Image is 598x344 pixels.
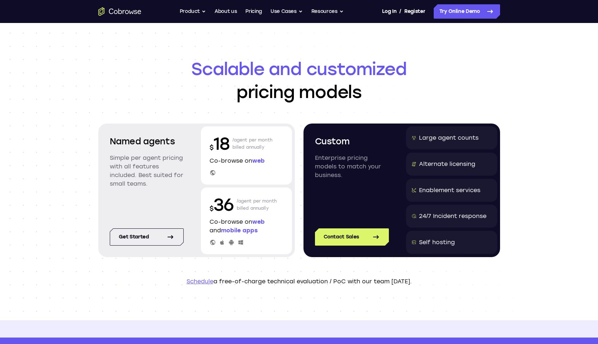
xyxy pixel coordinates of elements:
span: mobile apps [221,227,258,234]
h1: pricing models [98,57,500,103]
a: Register [404,4,425,19]
a: About us [215,4,237,19]
span: $ [209,205,214,213]
button: Use Cases [270,4,303,19]
h2: Named agents [110,135,184,148]
h2: Custom [315,135,389,148]
p: Simple per agent pricing with all features included. Best suited for small teams. [110,154,184,188]
a: Go to the home page [98,7,141,16]
span: $ [209,144,214,152]
span: Scalable and customized [98,57,500,80]
span: web [252,218,265,225]
p: Co-browse on [209,157,283,165]
p: /agent per month billed annually [232,132,273,155]
span: web [252,157,265,164]
a: Schedule [187,278,213,285]
a: Get started [110,228,184,246]
div: Enablement services [419,186,480,195]
div: Alternate licensing [419,160,475,168]
a: Contact Sales [315,228,389,246]
p: /agent per month billed annually [237,193,277,216]
p: 36 [209,193,234,216]
p: 18 [209,132,230,155]
div: Self hosting [419,238,455,247]
p: a free-of-charge technical evaluation / PoC with our team [DATE]. [98,277,500,286]
p: Co-browse on and [209,218,283,235]
a: Pricing [245,4,262,19]
p: Enterprise pricing models to match your business. [315,154,389,180]
a: Try Online Demo [434,4,500,19]
span: / [399,7,401,16]
div: 24/7 Incident response [419,212,486,220]
div: Large agent counts [419,134,479,142]
a: Log In [382,4,396,19]
button: Product [180,4,206,19]
button: Resources [311,4,344,19]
